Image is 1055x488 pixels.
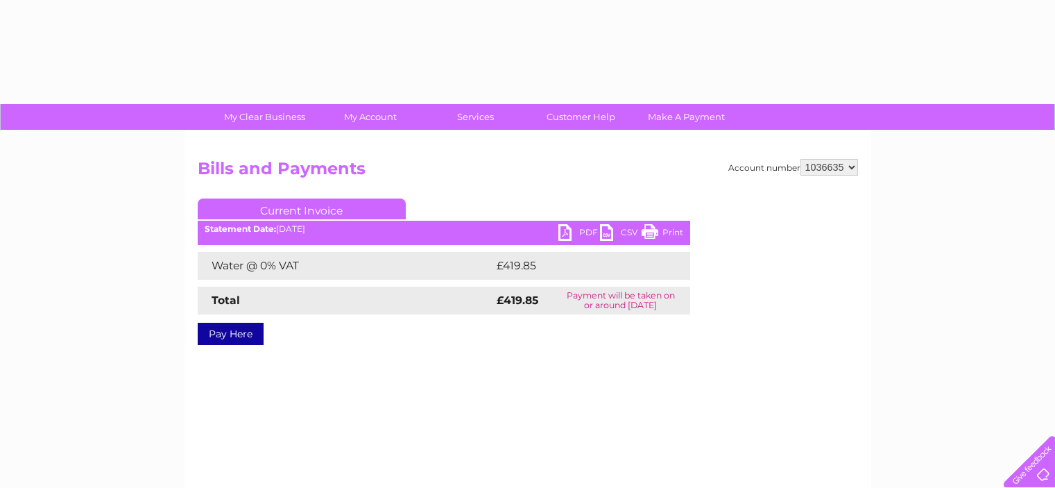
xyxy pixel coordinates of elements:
b: Statement Date: [205,224,276,234]
a: PDF [558,224,600,244]
a: My Clear Business [207,104,322,130]
a: Services [418,104,533,130]
td: Water @ 0% VAT [198,252,493,280]
a: My Account [313,104,427,130]
strong: £419.85 [497,294,538,307]
td: Payment will be taken on or around [DATE] [551,287,690,314]
h2: Bills and Payments [198,159,858,185]
strong: Total [212,294,240,307]
div: Account number [728,159,858,176]
a: CSV [600,224,642,244]
a: Print [642,224,683,244]
a: Make A Payment [629,104,744,130]
td: £419.85 [493,252,664,280]
div: [DATE] [198,224,690,234]
a: Customer Help [524,104,638,130]
a: Pay Here [198,323,264,345]
a: Current Invoice [198,199,406,219]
